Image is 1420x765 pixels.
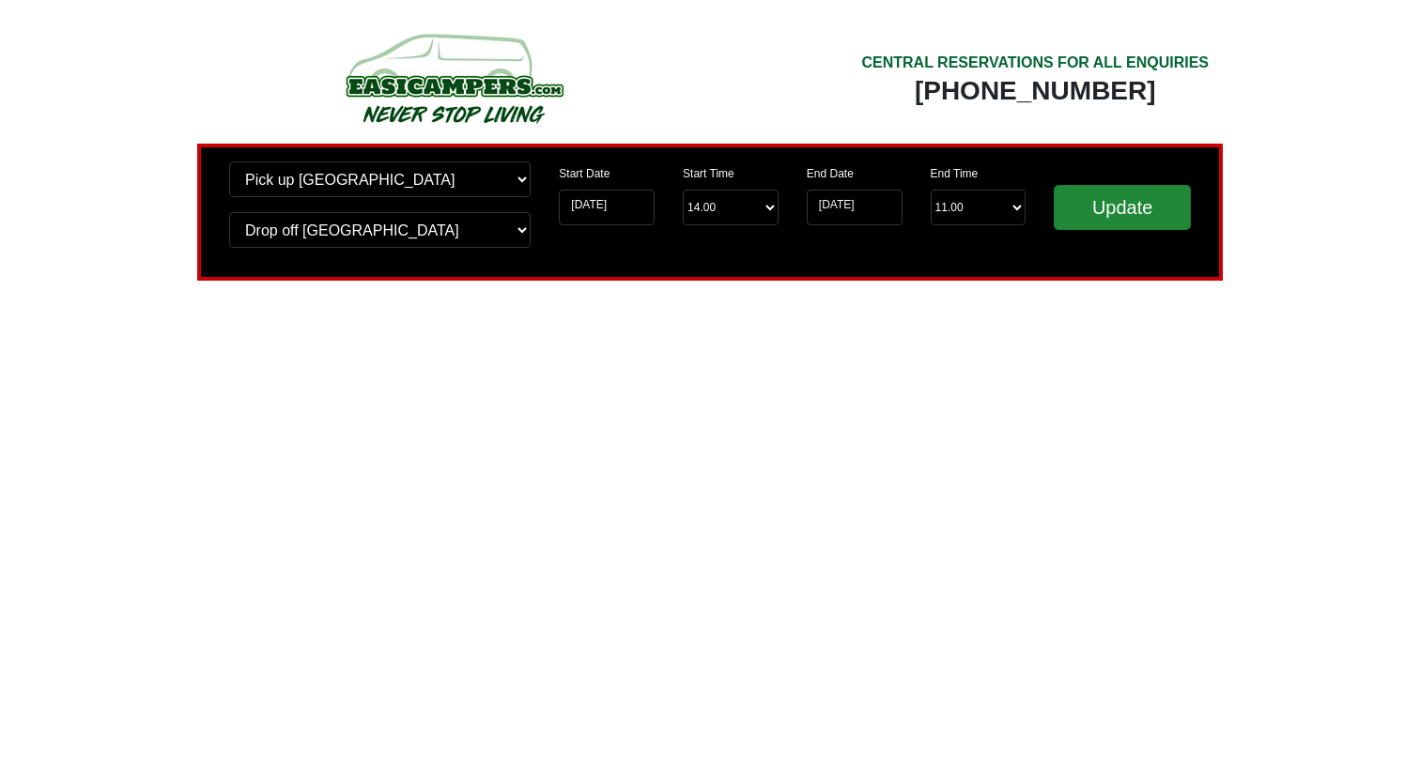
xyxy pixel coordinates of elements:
[807,165,854,182] label: End Date
[1054,185,1191,230] input: Update
[931,165,979,182] label: End Time
[683,165,734,182] label: Start Time
[861,74,1209,108] div: [PHONE_NUMBER]
[559,190,655,225] input: Start Date
[559,165,610,182] label: Start Date
[861,52,1209,74] div: CENTRAL RESERVATIONS FOR ALL ENQUIRIES
[807,190,903,225] input: Return Date
[275,26,632,130] img: campers-checkout-logo.png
